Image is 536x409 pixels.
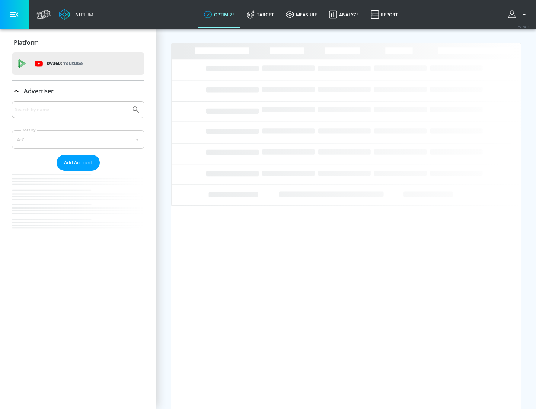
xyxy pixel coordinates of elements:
a: optimize [198,1,241,28]
nav: list of Advertiser [12,171,144,243]
button: Add Account [57,155,100,171]
div: DV360: Youtube [12,52,144,75]
label: Sort By [21,128,37,132]
a: Atrium [59,9,93,20]
a: Target [241,1,280,28]
div: Atrium [72,11,93,18]
div: Advertiser [12,101,144,243]
span: v 4.24.0 [518,25,529,29]
div: Platform [12,32,144,53]
p: Youtube [63,59,83,67]
span: Add Account [64,158,92,167]
div: A-Z [12,130,144,149]
p: Advertiser [24,87,54,95]
p: Platform [14,38,39,46]
a: Report [365,1,404,28]
p: DV360: [47,59,83,68]
a: Analyze [323,1,365,28]
div: Advertiser [12,81,144,102]
a: measure [280,1,323,28]
input: Search by name [15,105,128,115]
